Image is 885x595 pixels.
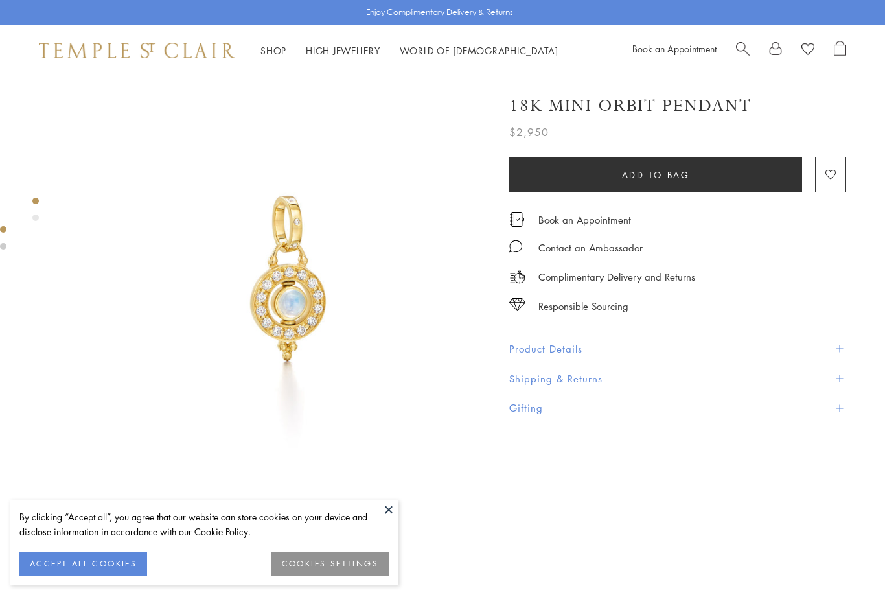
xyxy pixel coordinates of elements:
[632,42,717,55] a: Book an Appointment
[509,212,525,227] img: icon_appointment.svg
[834,41,846,60] a: Open Shopping Bag
[19,509,389,539] div: By clicking “Accept all”, you agree that our website can store cookies on your device and disclos...
[801,41,814,60] a: View Wishlist
[366,6,513,19] p: Enjoy Complimentary Delivery & Returns
[306,44,380,57] a: High JewelleryHigh Jewellery
[400,44,558,57] a: World of [DEMOGRAPHIC_DATA]World of [DEMOGRAPHIC_DATA]
[538,298,628,314] div: Responsible Sourcing
[509,269,525,285] img: icon_delivery.svg
[538,269,695,285] p: Complimentary Delivery and Returns
[39,43,235,58] img: Temple St. Clair
[271,552,389,576] button: COOKIES SETTINGS
[84,76,490,482] img: 18K Mini Orbit Pendant
[538,240,643,256] div: Contact an Ambassador
[32,194,39,231] div: Product gallery navigation
[509,334,846,364] button: Product Details
[509,240,522,253] img: MessageIcon-01_2.svg
[260,43,558,59] nav: Main navigation
[538,213,631,227] a: Book an Appointment
[260,44,286,57] a: ShopShop
[509,157,802,192] button: Add to bag
[736,41,750,60] a: Search
[19,552,147,576] button: ACCEPT ALL COOKIES
[509,298,525,311] img: icon_sourcing.svg
[509,124,549,141] span: $2,950
[509,364,846,393] button: Shipping & Returns
[509,393,846,423] button: Gifting
[622,168,690,182] span: Add to bag
[509,95,752,117] h1: 18K Mini Orbit Pendant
